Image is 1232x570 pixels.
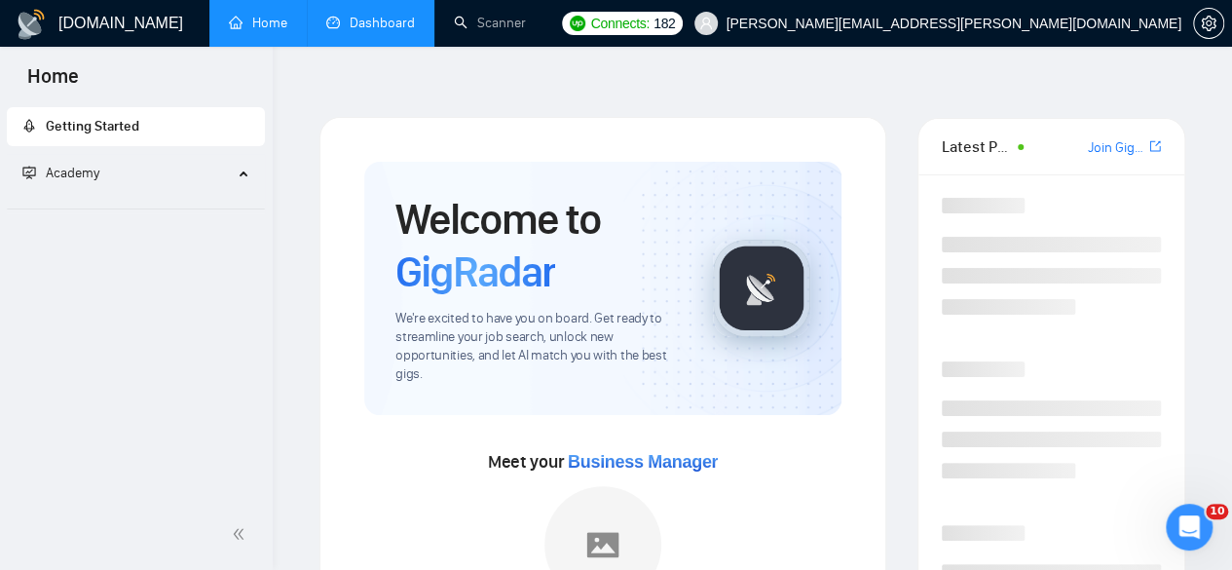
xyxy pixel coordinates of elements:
span: GigRadar [395,246,555,298]
span: Meet your [488,451,718,473]
span: double-left [232,524,251,544]
a: homeHome [229,15,287,31]
span: setting [1194,16,1223,31]
a: export [1149,137,1161,156]
span: Academy [22,165,99,181]
img: gigradar-logo.png [713,240,810,337]
iframe: Intercom live chat [1166,504,1213,551]
span: rocket [22,119,36,133]
span: user [699,17,713,30]
span: We're excited to have you on board. Get ready to streamline your job search, unlock new opportuni... [395,310,682,384]
img: upwork-logo.png [570,16,585,31]
span: Business Manager [568,452,718,472]
span: Getting Started [46,118,139,134]
a: dashboardDashboard [326,15,415,31]
a: searchScanner [454,15,526,31]
span: 182 [653,13,675,34]
span: 10 [1206,504,1228,519]
li: Academy Homepage [7,201,265,213]
span: fund-projection-screen [22,166,36,179]
h1: Welcome to [395,193,682,298]
span: Academy [46,165,99,181]
span: Home [12,62,94,103]
a: setting [1193,16,1224,31]
span: export [1149,138,1161,154]
button: setting [1193,8,1224,39]
li: Getting Started [7,107,265,146]
a: Join GigRadar Slack Community [1088,137,1145,159]
img: logo [16,9,47,40]
span: Latest Posts from the GigRadar Community [942,134,1012,159]
span: Connects: [591,13,650,34]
